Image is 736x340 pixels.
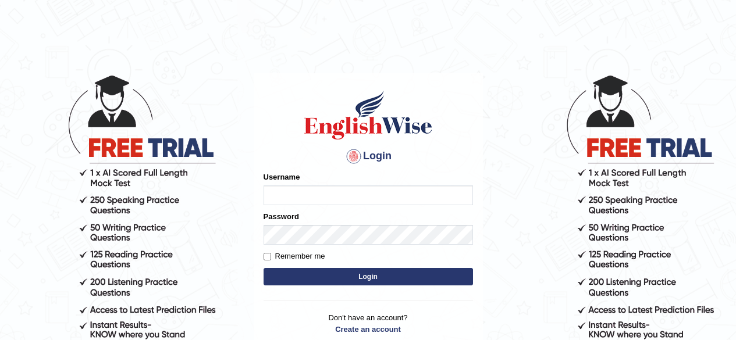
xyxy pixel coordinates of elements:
[264,147,473,166] h4: Login
[264,211,299,222] label: Password
[264,268,473,285] button: Login
[302,89,435,141] img: Logo of English Wise sign in for intelligent practice with AI
[264,324,473,335] a: Create an account
[264,250,325,262] label: Remember me
[264,171,300,182] label: Username
[264,253,271,260] input: Remember me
